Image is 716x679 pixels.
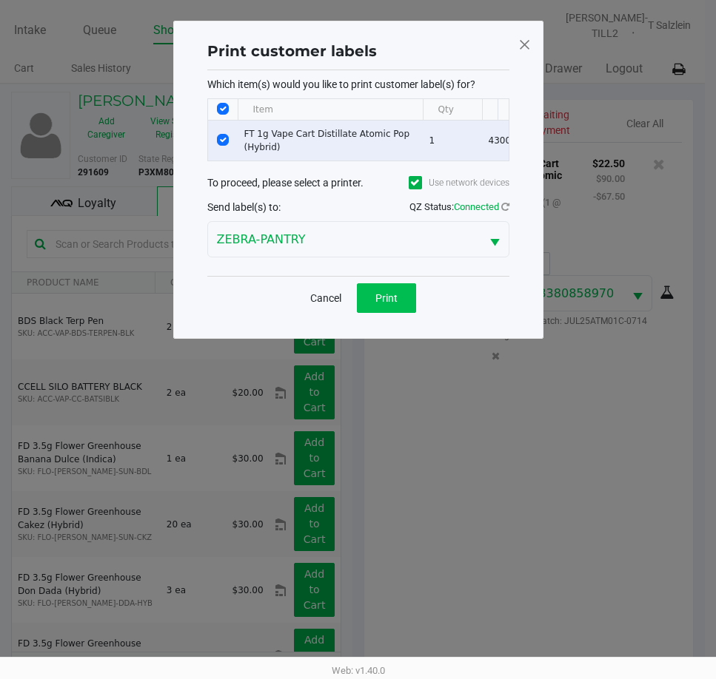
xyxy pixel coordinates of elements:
[238,99,423,121] th: Item
[207,201,281,213] span: Send label(s) to:
[217,134,229,146] input: Select Row
[301,283,351,313] button: Cancel
[482,99,615,121] th: Package
[357,283,416,313] button: Print
[207,40,377,62] h1: Print customer labels
[332,665,385,676] span: Web: v1.40.0
[423,121,482,161] td: 1
[217,103,229,115] input: Select All Rows
[207,177,364,189] span: To proceed, please select a printer.
[207,78,509,91] p: Which item(s) would you like to print customer label(s) for?
[238,121,423,161] td: FT 1g Vape Cart Distillate Atomic Pop (Hybrid)
[409,176,509,189] label: Use network devices
[217,231,472,249] span: ZEBRA-PANTRY
[208,99,509,161] div: Data table
[375,292,398,304] span: Print
[481,222,509,257] button: Select
[423,99,482,121] th: Qty
[454,201,499,212] span: Connected
[409,201,509,212] span: QZ Status:
[482,121,615,161] td: 4300013380858970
